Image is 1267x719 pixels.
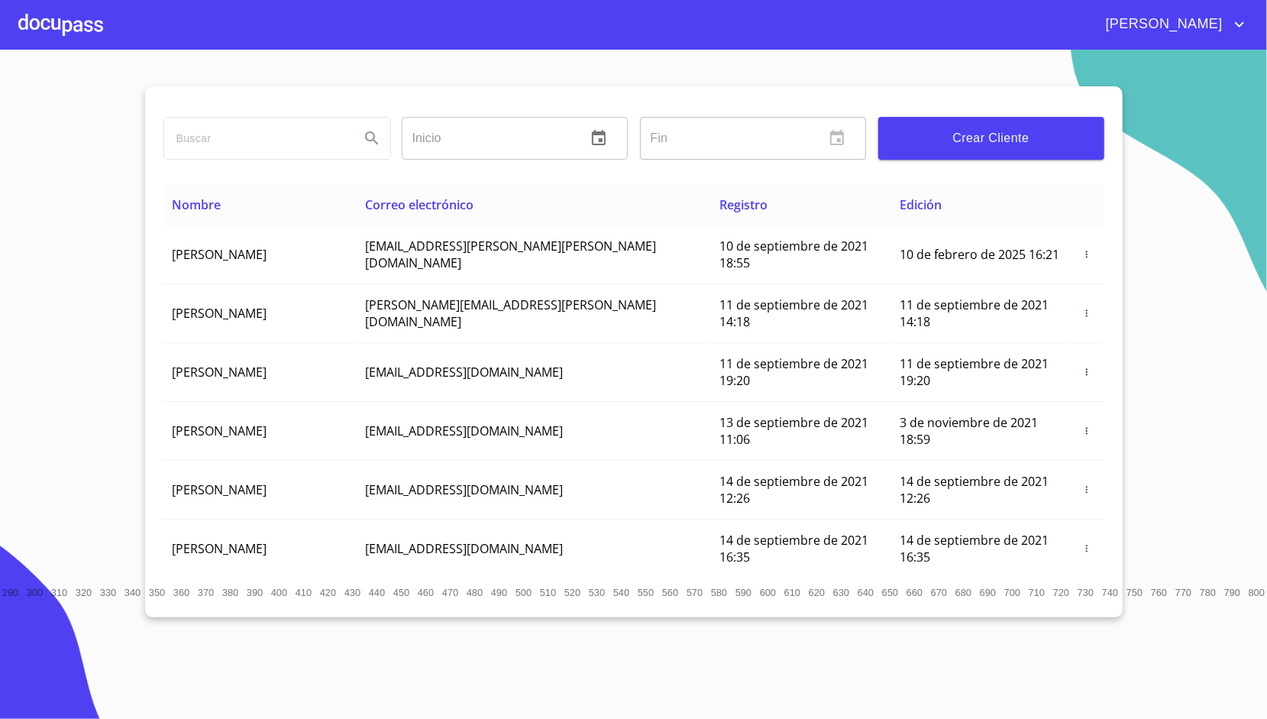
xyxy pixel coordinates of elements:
span: Registro [719,196,768,213]
span: 400 [271,587,287,598]
button: 460 [414,581,438,605]
span: [PERSON_NAME] [173,364,267,381]
button: 560 [658,581,683,605]
span: 320 [76,587,92,598]
span: 780 [1200,587,1216,598]
span: 660 [907,587,923,598]
span: 670 [931,587,947,598]
button: 710 [1025,581,1049,605]
span: 560 [662,587,678,598]
button: 600 [756,581,781,605]
button: 380 [218,581,243,605]
span: 640 [858,587,874,598]
button: 330 [96,581,121,605]
button: 440 [365,581,389,605]
span: [EMAIL_ADDRESS][DOMAIN_NAME] [365,423,563,439]
span: 590 [735,587,751,598]
span: Correo electrónico [365,196,474,213]
span: 380 [222,587,238,598]
button: 350 [145,581,170,605]
button: 720 [1049,581,1074,605]
span: 700 [1004,587,1020,598]
span: 600 [760,587,776,598]
button: 620 [805,581,829,605]
button: 770 [1172,581,1196,605]
span: 610 [784,587,800,598]
span: 300 [27,587,43,598]
span: 11 de septiembre de 2021 19:20 [900,355,1049,389]
span: 570 [687,587,703,598]
span: 310 [51,587,67,598]
span: 550 [638,587,654,598]
button: 450 [389,581,414,605]
span: Crear Cliente [890,128,1092,149]
span: 760 [1151,587,1167,598]
span: Nombre [173,196,221,213]
button: 470 [438,581,463,605]
span: 450 [393,587,409,598]
span: 11 de septiembre de 2021 14:18 [900,296,1049,330]
span: 390 [247,587,263,598]
span: [PERSON_NAME][EMAIL_ADDRESS][PERSON_NAME][DOMAIN_NAME] [365,296,656,330]
span: Edición [900,196,942,213]
span: 690 [980,587,996,598]
span: 490 [491,587,507,598]
span: 10 de febrero de 2025 16:21 [900,246,1059,263]
span: 800 [1249,587,1265,598]
button: 400 [267,581,292,605]
button: Search [354,120,390,157]
button: 630 [829,581,854,605]
span: 510 [540,587,556,598]
span: 440 [369,587,385,598]
span: 340 [124,587,141,598]
span: 530 [589,587,605,598]
button: 370 [194,581,218,605]
span: 350 [149,587,165,598]
span: [EMAIL_ADDRESS][DOMAIN_NAME] [365,540,563,557]
span: 370 [198,587,214,598]
span: 11 de septiembre de 2021 19:20 [719,355,868,389]
span: 650 [882,587,898,598]
span: 710 [1029,587,1045,598]
span: 460 [418,587,434,598]
button: 590 [732,581,756,605]
button: 430 [341,581,365,605]
button: 420 [316,581,341,605]
span: 3 de noviembre de 2021 18:59 [900,414,1038,448]
button: 680 [952,581,976,605]
span: [EMAIL_ADDRESS][DOMAIN_NAME] [365,364,563,381]
span: 14 de septiembre de 2021 12:26 [719,473,868,507]
span: 680 [955,587,971,598]
span: 720 [1053,587,1069,598]
button: 670 [927,581,952,605]
span: 10 de septiembre de 2021 18:55 [719,238,868,271]
span: 330 [100,587,116,598]
button: account of current user [1094,12,1249,37]
button: 650 [878,581,903,605]
span: [EMAIL_ADDRESS][DOMAIN_NAME] [365,481,563,498]
span: 790 [1224,587,1240,598]
span: 420 [320,587,336,598]
button: 320 [72,581,96,605]
span: 480 [467,587,483,598]
button: 520 [561,581,585,605]
button: 790 [1220,581,1245,605]
span: 410 [296,587,312,598]
span: 430 [344,587,360,598]
span: [PERSON_NAME] [173,305,267,322]
span: [EMAIL_ADDRESS][PERSON_NAME][PERSON_NAME][DOMAIN_NAME] [365,238,656,271]
button: 730 [1074,581,1098,605]
span: 580 [711,587,727,598]
button: 540 [609,581,634,605]
button: 660 [903,581,927,605]
span: 470 [442,587,458,598]
span: 770 [1175,587,1191,598]
button: Crear Cliente [878,117,1104,160]
button: 340 [121,581,145,605]
button: 580 [707,581,732,605]
button: 610 [781,581,805,605]
span: 500 [516,587,532,598]
button: 640 [854,581,878,605]
button: 510 [536,581,561,605]
button: 410 [292,581,316,605]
